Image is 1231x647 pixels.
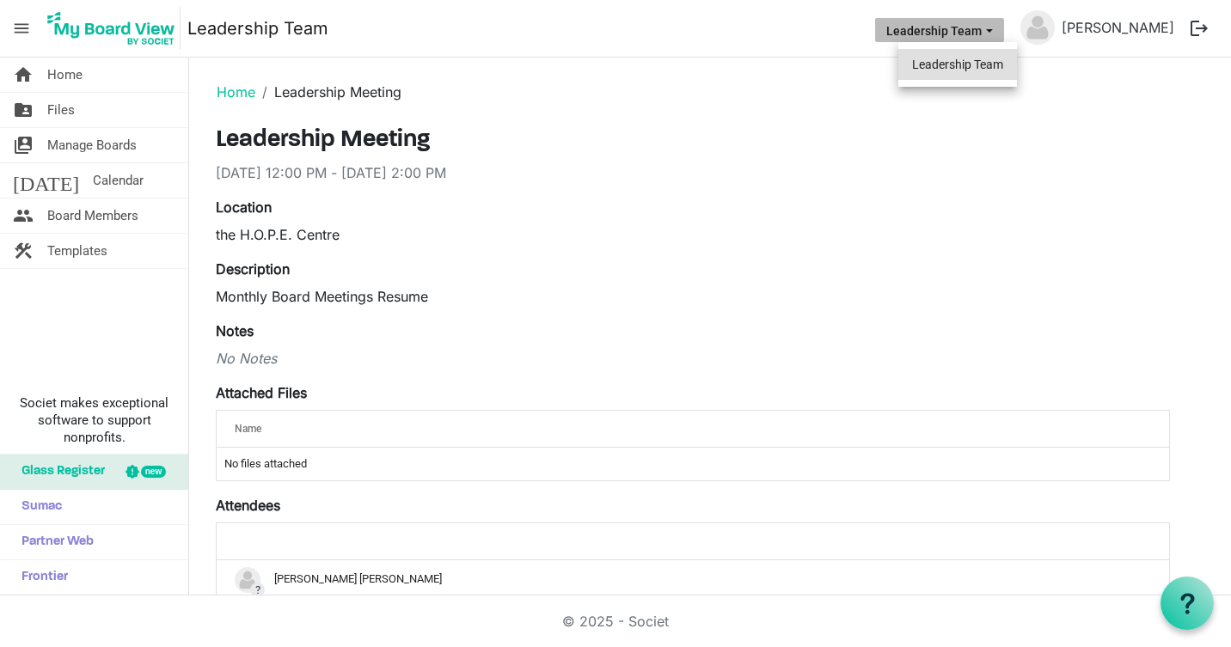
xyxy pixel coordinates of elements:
[250,583,265,597] span: ?
[216,224,1170,245] div: the H.O.P.E. Centre
[216,382,307,403] label: Attached Files
[47,234,107,268] span: Templates
[13,525,94,559] span: Partner Web
[47,128,137,162] span: Manage Boards
[216,162,1170,183] div: [DATE] 12:00 PM - [DATE] 2:00 PM
[875,18,1004,42] button: Leadership Team dropdownbutton
[216,320,254,341] label: Notes
[13,560,68,595] span: Frontier
[13,455,105,489] span: Glass Register
[47,58,83,92] span: Home
[216,495,280,516] label: Attendees
[13,198,34,233] span: people
[235,423,261,435] span: Name
[13,93,34,127] span: folder_shared
[5,12,38,45] span: menu
[255,82,401,102] li: Leadership Meeting
[217,83,255,101] a: Home
[42,7,181,50] img: My Board View Logo
[562,613,669,630] a: © 2025 - Societ
[1181,10,1217,46] button: logout
[187,11,328,46] a: Leadership Team
[216,259,290,279] label: Description
[217,448,1169,480] td: No files attached
[13,490,62,524] span: Sumac
[13,163,79,198] span: [DATE]
[217,560,1169,600] td: ? James Grant Latchford is template cell column header
[216,348,1170,369] div: No Notes
[47,93,75,127] span: Files
[47,198,138,233] span: Board Members
[216,197,272,217] label: Location
[216,126,1170,156] h3: Leadership Meeting
[8,394,181,446] span: Societ makes exceptional software to support nonprofits.
[141,466,166,478] div: new
[216,286,1170,307] p: Monthly Board Meetings Resume
[93,163,144,198] span: Calendar
[1020,10,1055,45] img: no-profile-picture.svg
[13,128,34,162] span: switch_account
[13,58,34,92] span: home
[235,567,1151,593] div: [PERSON_NAME] [PERSON_NAME]
[13,234,34,268] span: construction
[42,7,187,50] a: My Board View Logo
[1055,10,1181,45] a: [PERSON_NAME]
[898,49,1017,80] li: Leadership Team
[235,567,260,593] img: no-profile-picture.svg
